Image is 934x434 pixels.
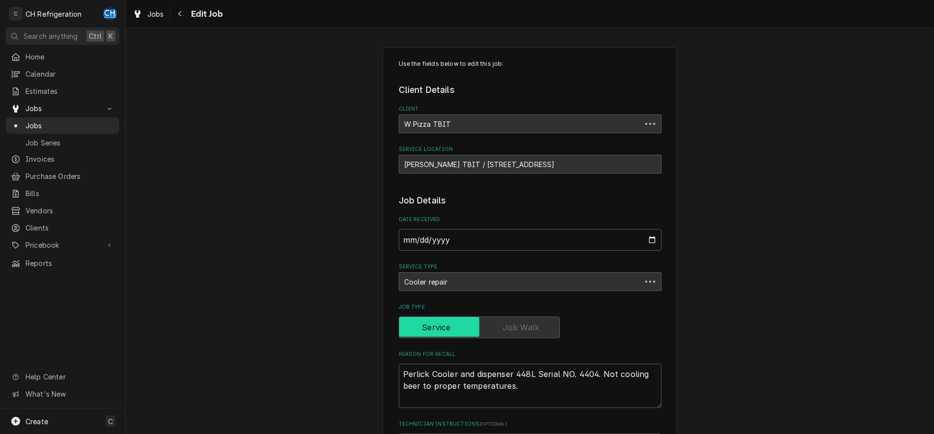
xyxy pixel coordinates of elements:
[188,7,223,21] span: Edit Job
[6,100,119,116] a: Go to Jobs
[6,255,119,271] a: Reports
[6,168,119,184] a: Purchase Orders
[26,103,100,114] span: Jobs
[26,223,114,233] span: Clients
[26,69,114,79] span: Calendar
[26,389,113,399] span: What's New
[6,237,119,253] a: Go to Pricebook
[399,84,661,96] legend: Client Details
[26,138,114,148] span: Job Series
[399,59,661,68] p: Use the fields below to edit this job:
[6,369,119,385] a: Go to Help Center
[6,28,119,45] button: Search anythingCtrlK
[399,350,661,358] label: Reason For Recall
[6,66,119,82] a: Calendar
[399,317,661,338] div: Service
[24,31,78,41] span: Search anything
[6,386,119,402] a: Go to What's New
[6,49,119,65] a: Home
[399,263,661,291] div: Service Type
[399,216,661,224] label: Date Received
[399,155,661,174] div: Wolfgang Pizza TBIT / 4 World Way, Los Angeles, CA 90045
[399,420,661,428] label: Technician Instructions
[26,154,114,164] span: Invoices
[147,9,164,19] span: Jobs
[9,7,23,21] div: C
[26,120,114,131] span: Jobs
[108,416,113,427] span: C
[399,303,661,311] label: Job Type
[399,115,661,133] div: W Pizza TBIT
[399,105,661,113] label: Client
[399,272,661,291] div: Cooler repair
[6,151,119,167] a: Invoices
[6,203,119,219] a: Vendors
[26,86,114,96] span: Estimates
[6,220,119,236] a: Clients
[26,205,114,216] span: Vendors
[172,6,188,22] button: Navigate back
[26,372,113,382] span: Help Center
[6,135,119,151] a: Job Series
[6,185,119,202] a: Bills
[6,83,119,99] a: Estimates
[129,6,168,22] a: Jobs
[479,421,507,427] span: ( optional )
[399,229,661,251] input: yyyy-mm-dd
[399,145,661,174] div: Service Location
[399,263,661,271] label: Service Type
[399,145,661,153] label: Service Location
[399,350,661,408] div: Reason For Recall
[109,31,113,41] span: K
[399,364,661,408] textarea: Perlick Cooler and dispenser 448L Serial NO. 4404. Not cooling beer to proper temperatures.
[6,117,119,134] a: Jobs
[26,52,114,62] span: Home
[89,31,102,41] span: Ctrl
[26,9,82,19] div: CH Refrigeration
[103,7,117,21] div: CH
[26,188,114,199] span: Bills
[399,194,661,207] legend: Job Details
[103,7,117,21] div: Chris Hiraga's Avatar
[26,171,114,181] span: Purchase Orders
[26,240,100,250] span: Pricebook
[26,417,48,426] span: Create
[26,258,114,268] span: Reports
[399,216,661,251] div: Date Received
[399,105,661,133] div: Client
[399,303,661,338] div: Job Type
